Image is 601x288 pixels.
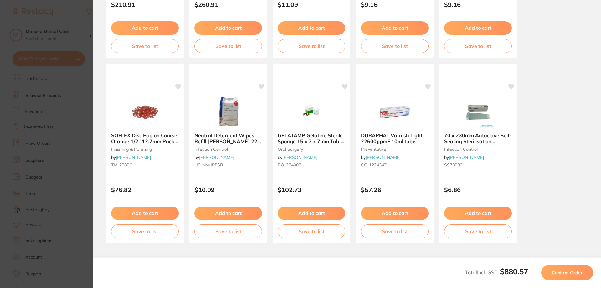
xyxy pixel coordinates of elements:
b: Neutral Detergent Wipes Refill HENRY SCHEIN 220 pack [194,133,262,144]
span: by [194,154,234,160]
span: by [111,154,151,160]
img: DURAPHAT Varnish Light 22600ppmF 10ml tube [374,96,415,128]
span: by [444,154,484,160]
button: Save to list [444,39,512,53]
button: Save to list [194,224,262,238]
button: Add to cart [111,21,179,34]
p: $210.91 [111,1,179,8]
p: $6.86 [444,186,512,193]
p: $260.91 [194,1,262,8]
small: infection control [444,147,512,152]
p: $9.16 [361,1,429,8]
img: Neutral Detergent Wipes Refill HENRY SCHEIN 220 pack [208,96,249,128]
button: Save to list [361,224,429,238]
small: CG-1224347 [361,162,429,167]
a: [PERSON_NAME] [199,154,234,160]
button: Save to list [278,224,345,238]
small: oral surgery [278,147,345,152]
button: Save to list [278,39,345,53]
button: Save to list [361,39,429,53]
button: Add to cart [278,207,345,220]
img: SOFLEX Disc Pop on Coarse Orange 1/2" 12.7mm Pack of 85 [125,96,165,128]
button: Add to cart [444,21,512,34]
button: Add to cart [194,207,262,220]
a: [PERSON_NAME] [449,154,484,160]
p: $102.73 [278,186,345,193]
span: by [278,154,317,160]
button: Add to cart [278,21,345,34]
button: Add to cart [194,21,262,34]
span: Confirm Order [552,270,583,275]
p: $76.82 [111,186,179,193]
small: SS70230 [444,162,512,167]
b: GELATAMP Gelatine Sterile Sponge 15 x 7 x 7mm Tub of 50 [278,133,345,144]
small: RO-274007 [278,162,345,167]
b: SOFLEX Disc Pop on Coarse Orange 1/2" 12.7mm Pack of 85 [111,133,179,144]
b: 70 x 230mm Autoclave Self-Sealing Sterilisation Pouches 200/pk [444,133,512,144]
button: Add to cart [444,207,512,220]
small: HS-NWIPESR [194,162,262,167]
button: Save to list [111,39,179,53]
a: [PERSON_NAME] [366,154,401,160]
small: finishing & polishing [111,147,179,152]
button: Save to list [444,224,512,238]
small: TM-2382C [111,162,179,167]
p: $10.09 [194,186,262,193]
button: Add to cart [361,21,429,34]
small: infection control [194,147,262,152]
p: $57.26 [361,186,429,193]
a: [PERSON_NAME] [282,154,317,160]
button: Save to list [111,224,179,238]
a: [PERSON_NAME] [116,154,151,160]
button: Confirm Order [541,265,593,280]
img: 70 x 230mm Autoclave Self-Sealing Sterilisation Pouches 200/pk [458,96,498,128]
span: Total Incl. GST [465,269,528,275]
small: preventative [361,147,429,152]
b: $880.57 [500,267,528,276]
button: Add to cart [361,207,429,220]
img: GELATAMP Gelatine Sterile Sponge 15 x 7 x 7mm Tub of 50 [291,96,332,128]
p: $9.16 [444,1,512,8]
button: Add to cart [111,207,179,220]
b: DURAPHAT Varnish Light 22600ppmF 10ml tube [361,133,429,144]
span: by [361,154,401,160]
button: Save to list [194,39,262,53]
p: $11.09 [278,1,345,8]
